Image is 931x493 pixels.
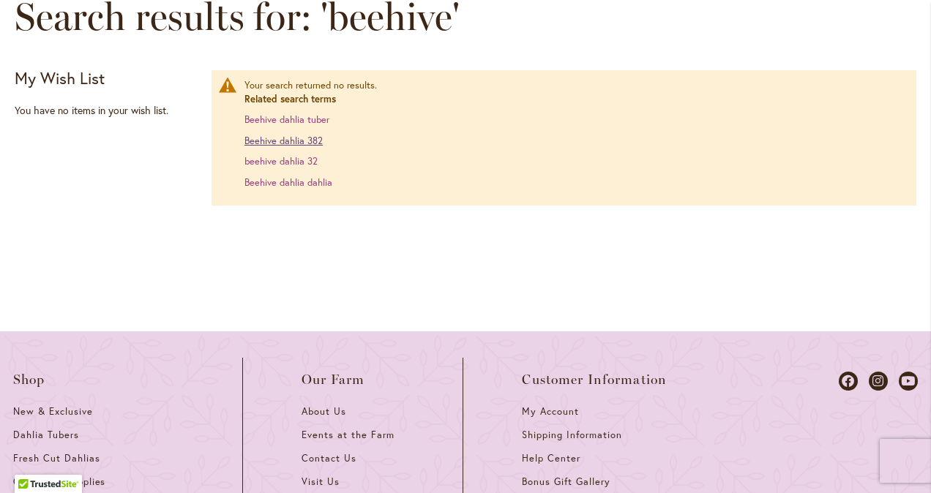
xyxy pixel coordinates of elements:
span: Customer Information [522,372,667,387]
dt: Related search terms [244,93,902,107]
span: Help Center [522,452,580,464]
span: About Us [302,405,346,418]
div: Your search returned no results. [244,79,902,189]
a: beehive dahlia 32 [244,155,318,168]
div: You have no items in your wish list. [15,103,203,118]
strong: My Wish List [15,67,105,89]
span: New & Exclusive [13,405,93,418]
a: Dahlias on Facebook [839,372,858,391]
span: Visit Us [302,475,340,488]
a: Beehive dahlia dahlia [244,176,332,189]
span: Events at the Farm [302,429,394,441]
span: Fresh Cut Dahlias [13,452,100,464]
span: Shipping Information [522,429,621,441]
iframe: Launch Accessibility Center [11,441,52,482]
a: Dahlias on Instagram [869,372,888,391]
span: My Account [522,405,579,418]
a: Dahlias on Youtube [899,372,918,391]
span: Our Farm [302,372,364,387]
a: Beehive dahlia 382 [244,135,323,147]
span: Dahlia Tubers [13,429,79,441]
span: Shop [13,372,45,387]
span: Contact Us [302,452,356,464]
a: Beehive dahlia tuber [244,113,329,126]
span: Bonus Gift Gallery [522,475,610,488]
